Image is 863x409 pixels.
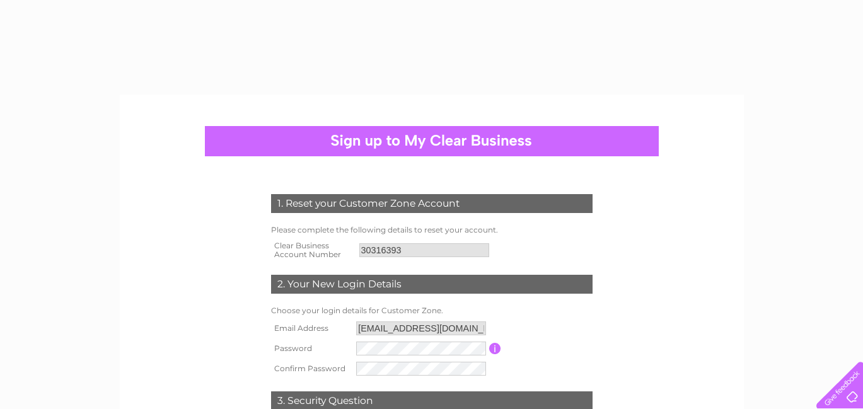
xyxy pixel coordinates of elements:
input: Information [489,343,501,354]
th: Confirm Password [268,359,354,379]
td: Choose your login details for Customer Zone. [268,303,596,318]
div: 1. Reset your Customer Zone Account [271,194,593,213]
td: Please complete the following details to reset your account. [268,222,596,238]
th: Password [268,338,354,359]
th: Clear Business Account Number [268,238,356,263]
th: Email Address [268,318,354,338]
div: 2. Your New Login Details [271,275,593,294]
